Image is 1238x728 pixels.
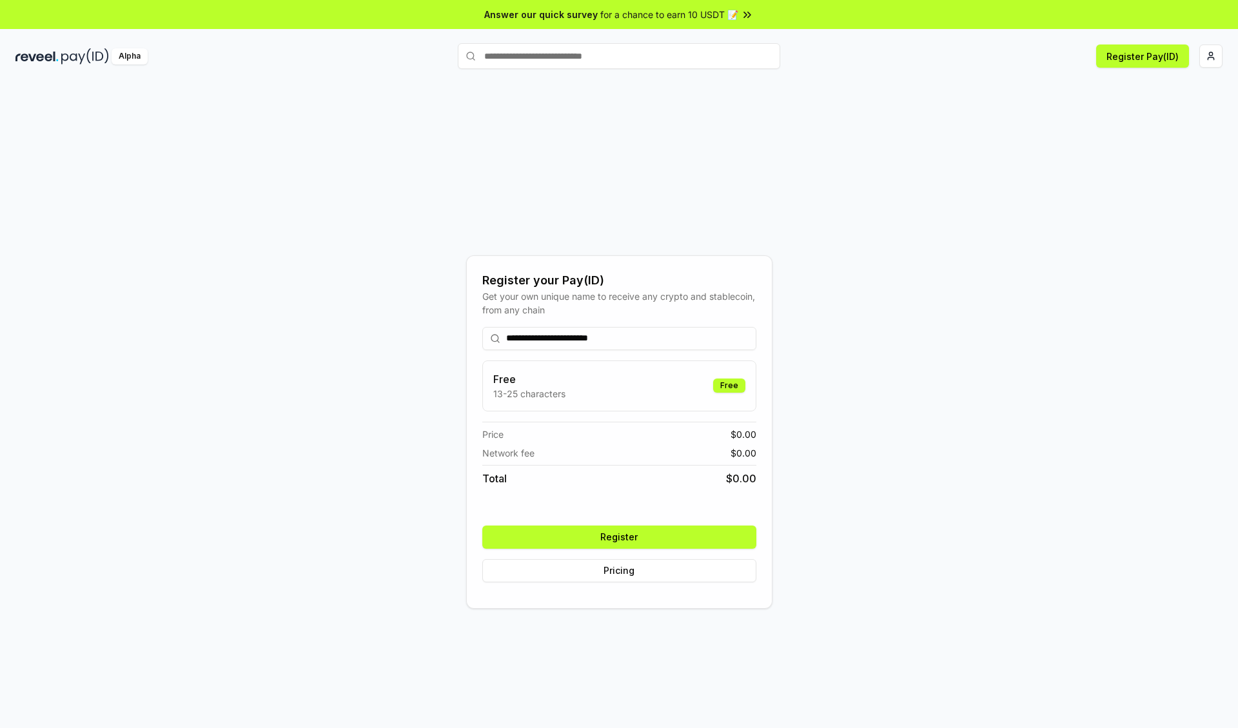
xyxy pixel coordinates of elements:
[482,428,504,441] span: Price
[1096,44,1189,68] button: Register Pay(ID)
[112,48,148,64] div: Alpha
[482,271,756,290] div: Register your Pay(ID)
[15,48,59,64] img: reveel_dark
[731,446,756,460] span: $ 0.00
[482,446,535,460] span: Network fee
[600,8,738,21] span: for a chance to earn 10 USDT 📝
[484,8,598,21] span: Answer our quick survey
[493,387,565,400] p: 13-25 characters
[482,559,756,582] button: Pricing
[493,371,565,387] h3: Free
[482,290,756,317] div: Get your own unique name to receive any crypto and stablecoin, from any chain
[482,526,756,549] button: Register
[61,48,109,64] img: pay_id
[726,471,756,486] span: $ 0.00
[482,471,507,486] span: Total
[713,379,745,393] div: Free
[731,428,756,441] span: $ 0.00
